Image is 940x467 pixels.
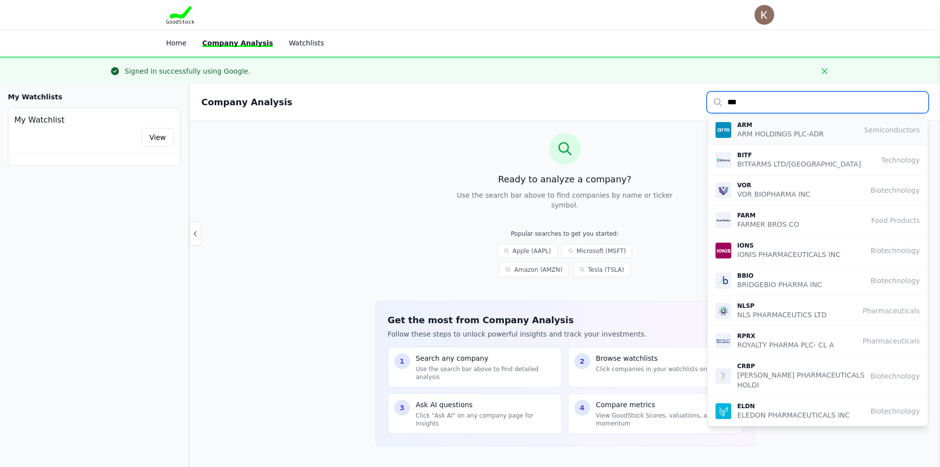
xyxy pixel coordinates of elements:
[497,244,558,258] a: Apple (AAPL)
[708,145,928,175] button: BITF BITF BITFARMS LTD/[GEOGRAPHIC_DATA] Technology
[737,362,870,370] p: CRBP
[737,250,840,259] p: IONIS PHARMACEUTICALS INC
[715,333,731,349] img: RPRX
[708,326,928,356] button: RPRX RPRX ROYALTY PHARMA PLC- CL A Pharmaceuticals
[708,296,928,326] button: NLSP NLSP NLS PHARMACEUTICS LTD Pharmaceuticals
[715,182,731,198] img: VOR
[737,310,827,320] p: NLS PHARMACEUTICS LTD
[580,356,585,366] span: 2
[817,63,832,79] button: Close
[870,246,920,255] span: Biotechnology
[573,262,631,277] a: Tesla (TSLA)
[202,39,273,47] a: Company Analysis
[125,66,251,76] div: Signed in successfully using Google.
[708,115,928,145] button: ARM ARM ARM HOLDINGS PLC-ADR Semiconductors
[737,280,822,290] p: BRIDGEBIO PHARMA INC
[8,92,62,102] h3: My Watchlists
[737,332,834,340] p: RPRX
[388,313,647,327] h3: Get the most from Company Analysis
[708,396,928,426] button: ELDN ELDN ELEDON PHARMACEUTICALS INC Biotechnology
[376,172,754,186] h3: Ready to analyze a company?
[737,129,824,139] p: ARM HOLDINGS PLC-ADR
[596,400,736,410] p: Compare metrics
[708,266,928,296] button: BBIO BBIO BRIDGEBIO PHARMA INC Biotechnology
[454,190,676,210] p: Use the search bar above to find companies by name or ticker symbol.
[201,95,293,109] h2: Company Analysis
[715,122,731,138] img: ARM
[562,244,633,258] a: Microsoft (MSFT)
[14,114,174,126] h4: My Watchlist
[715,368,731,384] img: CRBP
[737,370,870,390] p: [PERSON_NAME] PHARMACEUTICALS HOLDI
[863,306,920,316] span: Pharmaceuticals
[416,353,556,363] p: Search any company
[400,356,405,366] span: 1
[737,402,850,410] p: ELDN
[708,175,928,206] button: VOR VOR VOR BIOPHARMA INC Biotechnology
[737,410,850,420] p: ELEDON PHARMACEUTICALS INC
[499,262,568,277] a: Amazon (AMZN)
[754,5,774,25] img: user photo
[881,155,920,165] span: Technology
[870,276,920,286] span: Biotechnology
[166,6,195,24] img: Goodstock Logo
[462,230,668,238] p: Popular searches to get you started:
[416,412,556,427] p: Click "Ask AI" on any company page for insights
[416,400,556,410] p: Ask AI questions
[388,329,647,339] p: Follow these steps to unlock powerful insights and track your investments.
[715,403,731,419] img: ELDN
[166,39,187,47] a: Home
[870,371,920,381] span: Biotechnology
[708,236,928,266] button: IONS IONS IONIS PHARMACEUTICALS INC Biotechnology
[708,206,928,236] button: FARM FARM FARMER BROS CO Food Products
[715,273,731,289] img: BBIO
[737,302,827,310] p: NLSP
[141,128,174,147] a: View
[737,159,861,169] p: BITFARMS LTD/[GEOGRAPHIC_DATA]
[715,152,731,168] img: BITF
[737,272,822,280] p: BBIO
[580,403,585,413] span: 4
[737,212,799,219] p: FARM
[289,39,324,47] a: Watchlists
[737,219,799,229] p: FARMER BROS CO
[737,151,861,159] p: BITF
[871,215,920,225] span: Food Products
[416,365,556,381] p: Use the search bar above to find detailed analysis
[737,189,810,199] p: VOR BIOPHARMA INC
[715,303,731,319] img: NLSP
[864,125,920,135] span: Semiconductors
[596,353,730,363] p: Browse watchlists
[737,121,824,129] p: ARM
[737,181,810,189] p: VOR
[596,365,730,373] p: Click companies in your watchlists on the left
[715,212,731,228] img: FARM
[400,403,405,413] span: 3
[708,356,928,396] button: CRBP CRBP [PERSON_NAME] PHARMACEUTICALS HOLDI Biotechnology
[737,340,834,350] p: ROYALTY PHARMA PLC- CL A
[870,406,920,416] span: Biotechnology
[863,336,920,346] span: Pharmaceuticals
[715,243,731,258] img: IONS
[870,185,920,195] span: Biotechnology
[737,242,840,250] p: IONS
[596,412,736,427] p: View GoodStock Scores, valuations, and momentum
